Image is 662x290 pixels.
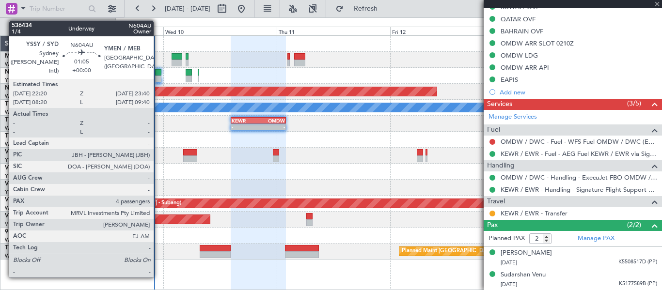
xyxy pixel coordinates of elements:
[5,236,33,244] a: WMSA/SZB
[5,92,31,100] a: WSSL/XSP
[331,1,389,16] button: Refresh
[5,117,61,123] span: T7-[PERSON_NAME]
[5,53,59,59] a: M-JGVJGlobal 5000
[501,137,657,146] a: OMDW / DWC - Fuel - WFS Fuel OMDW / DWC (EJ Asia Only)
[5,85,60,91] a: N8998KGlobal 6000
[346,5,386,12] span: Refresh
[30,1,85,16] input: Trip Number
[501,281,517,288] span: [DATE]
[489,112,537,122] a: Manage Services
[487,160,515,171] span: Handling
[258,124,285,130] div: -
[5,220,33,228] a: VHHH/HKG
[5,133,23,139] span: T7-RIC
[500,88,657,96] div: Add new
[5,149,67,155] a: VH-L2BChallenger 604
[5,101,26,107] span: T7-ELLY
[163,27,277,35] div: Wed 10
[5,197,59,203] a: VP-BCYGlobal 5000
[501,27,543,35] div: BAHRAIN OVF
[5,117,94,123] a: T7-[PERSON_NAME]Global 7500
[487,196,505,207] span: Travel
[5,252,33,259] a: WMSA/SZB
[5,181,26,187] span: VH-VSK
[5,69,70,75] a: N604AUChallenger 604
[5,85,27,91] span: N8998K
[277,27,390,35] div: Thu 11
[501,209,567,217] a: KEWR / EWR - Transfer
[501,248,552,258] div: [PERSON_NAME]
[5,229,29,235] span: 9H-VSLK
[5,165,25,171] span: VH-LEP
[5,165,58,171] a: VH-LEPGlobal 6000
[5,133,56,139] a: T7-RICGlobal 6000
[487,220,498,231] span: Pax
[5,69,29,75] span: N604AU
[5,172,34,180] a: YMEN/MEB
[578,234,615,244] a: Manage PAX
[5,108,33,116] a: WMSA/SZB
[501,51,538,60] div: OMDW LDG
[232,118,258,123] div: KEWR
[5,229,55,235] a: 9H-VSLKFalcon 7X
[618,258,657,266] span: K5508517D (PP)
[5,245,27,251] span: T7-PJ29
[501,270,546,280] div: Sudarshan Venu
[5,124,31,132] a: WSSL/XSP
[501,15,536,23] div: QATAR OVF
[5,213,41,219] a: VP-CJRG-650
[258,118,285,123] div: OMDW
[5,61,32,68] a: WIHH/HLP
[165,4,210,13] span: [DATE] - [DATE]
[390,27,504,35] div: Fri 12
[5,245,53,251] a: T7-PJ29Falcon 7X
[619,280,657,288] span: K5177589B (PP)
[5,149,25,155] span: VH-L2B
[5,76,30,84] a: YSSY/SYD
[489,234,525,244] label: Planned PAX
[627,220,641,230] span: (2/2)
[5,181,79,187] a: VH-VSKGlobal Express XRS
[5,101,43,107] a: T7-ELLYG-550
[501,39,574,47] div: OMDW ARR SLOT 0210Z
[25,23,102,30] span: All Aircraft
[5,53,26,59] span: M-JGVJ
[402,244,628,259] div: Planned Maint [GEOGRAPHIC_DATA] (Sultan [PERSON_NAME] [PERSON_NAME] - Subang)
[501,63,549,72] div: OMDW ARR API
[501,173,657,182] a: OMDW / DWC - Handling - ExecuJet FBO OMDW / DWC
[627,98,641,108] span: (3/5)
[487,124,500,136] span: Fuel
[501,259,517,266] span: [DATE]
[5,197,26,203] span: VP-BCY
[501,185,657,194] a: KEWR / EWR - Handling - Signature Flight Support KEWR / EWR
[11,19,105,34] button: All Aircraft
[5,140,31,148] a: WSSL/XSP
[5,213,25,219] span: VP-CJR
[487,99,512,110] span: Services
[501,150,657,158] a: KEWR / EWR - Fuel - AEG Fuel KEWR / EWR via Signature (EJ Asia Only)
[5,156,32,164] a: YSHL/WOL
[5,188,30,196] a: YSSY/SYD
[232,124,258,130] div: -
[5,204,33,212] a: WMSA/SZB
[117,19,134,28] div: [DATE]
[501,76,518,84] div: EAPIS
